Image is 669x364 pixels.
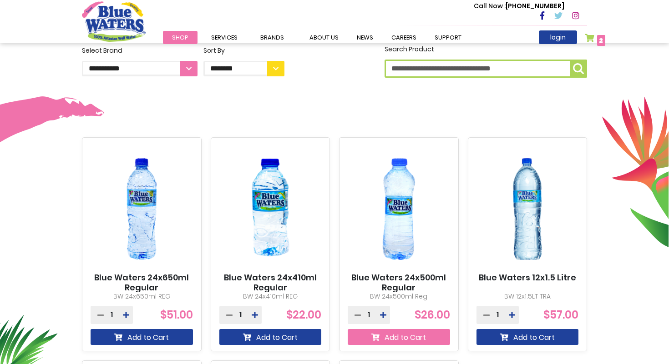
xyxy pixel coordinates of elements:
[91,145,193,273] img: Blue Waters 24x650ml Regular
[348,292,450,301] p: BW 24x500ml Reg
[476,145,579,273] img: Blue Waters 12x1.5 Litre
[203,46,284,55] div: Sort By
[91,292,193,301] p: BW 24x650ml REG
[219,273,322,292] a: Blue Waters 24x410ml Regular
[348,145,450,273] img: Blue Waters 24x500ml Regular
[211,33,238,42] span: Services
[82,46,198,76] label: Select Brand
[539,30,577,44] a: login
[348,273,450,292] a: Blue Waters 24x500ml Regular
[543,307,578,322] span: $57.00
[160,307,193,322] span: $51.00
[91,273,193,292] a: Blue Waters 24x650ml Regular
[260,33,284,42] span: Brands
[300,31,348,44] a: about us
[82,61,198,76] select: Select Brand
[474,1,564,11] p: [PHONE_NUMBER]
[219,292,322,301] p: BW 24x410ml REG
[219,145,322,273] img: Blue Waters 24x410ml Regular
[203,61,284,76] select: Sort By
[382,31,426,44] a: careers
[385,60,587,78] input: Search Product
[219,329,322,345] button: Add to Cart
[479,273,576,283] a: Blue Waters 12x1.5 Litre
[348,329,450,345] button: Add to Cart
[172,33,188,42] span: Shop
[415,307,450,322] span: $26.00
[91,329,193,345] button: Add to Cart
[348,31,382,44] a: News
[82,1,146,41] a: store logo
[599,36,603,45] span: 2
[286,307,321,322] span: $22.00
[385,45,587,78] label: Search Product
[570,60,587,78] button: Search Product
[426,31,471,44] a: support
[476,292,579,301] p: BW 12x1.5LT TRA
[585,34,605,47] a: 2
[476,329,579,345] button: Add to Cart
[573,63,584,74] img: search-icon.png
[474,1,506,10] span: Call Now :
